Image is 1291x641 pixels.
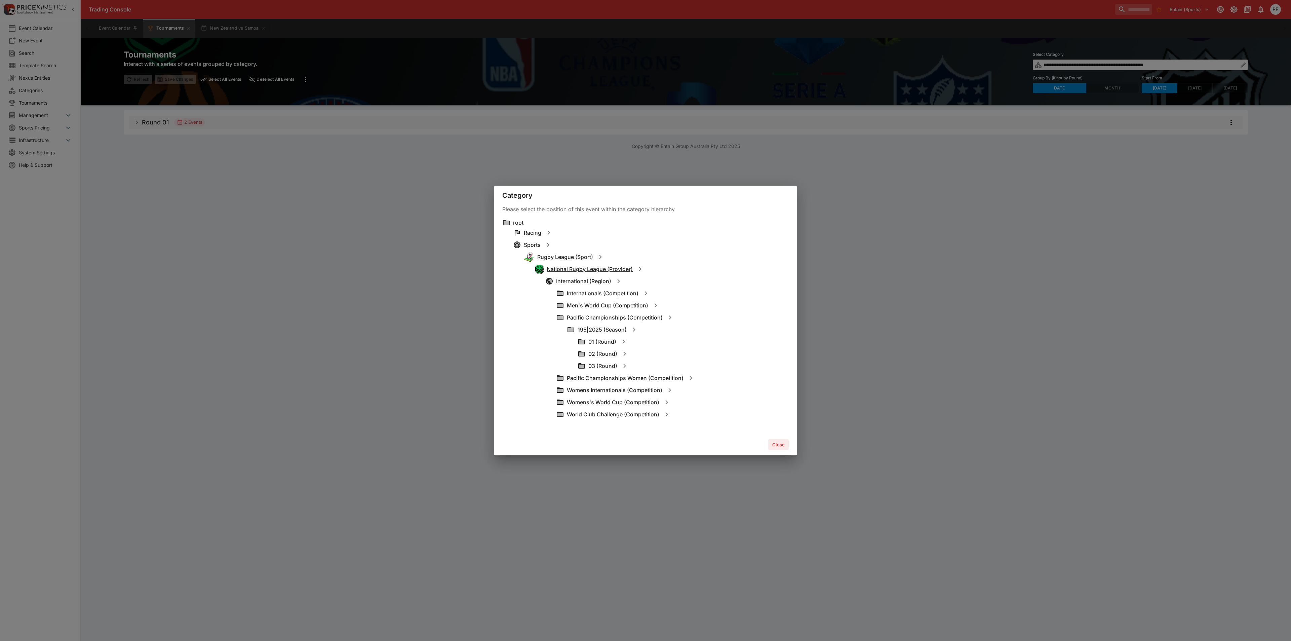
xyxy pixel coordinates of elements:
h6: Sports [524,241,541,249]
div: Category [494,186,797,205]
h6: World Club Challenge (Competition) [567,411,659,418]
h6: root [513,219,523,226]
h6: International (Region) [556,278,611,285]
h6: National Rugby League (Provider) [547,266,633,273]
h6: Womens Internationals (Competition) [567,387,662,394]
h6: 195|2025 (Season) [578,326,627,333]
h6: Pacific Championships (Competition) [567,314,663,321]
div: National Rugby League [535,264,544,274]
h6: Men's World Cup (Competition) [567,302,648,309]
img: nrl.png [535,265,544,273]
h6: 01 (Round) [588,338,616,345]
p: Please select the position of this event within the category hierarchy [502,205,789,213]
h6: Pacific Championships Women (Competition) [567,375,683,382]
h6: 02 (Round) [588,350,617,357]
h6: 03 (Round) [588,363,617,370]
button: Close [768,439,789,450]
h6: Internationals (Competition) [567,290,638,297]
h6: Racing [524,229,541,236]
h6: Womens's World Cup (Competition) [567,399,659,406]
h6: Rugby League (Sport) [537,254,593,261]
img: rugby_league.png [524,252,535,262]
